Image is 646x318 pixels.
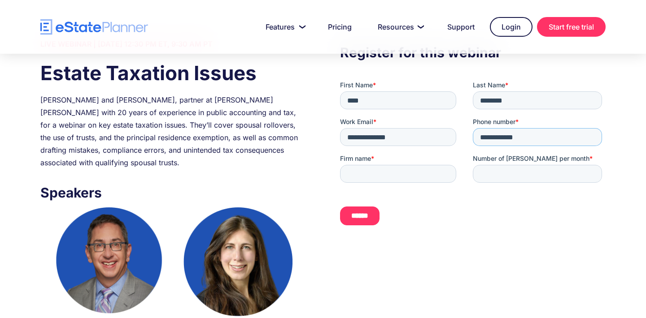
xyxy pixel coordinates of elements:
a: Features [255,18,313,36]
a: Resources [367,18,432,36]
h1: Estate Taxation Issues [40,59,306,87]
iframe: Form 0 [340,81,606,233]
a: Support [436,18,485,36]
a: Login [490,17,533,37]
h3: Speakers [40,182,306,203]
div: [PERSON_NAME] and [PERSON_NAME], partner at [PERSON_NAME] [PERSON_NAME] with 20 years of experien... [40,94,306,169]
a: home [40,19,148,35]
a: Pricing [317,18,362,36]
a: Start free trial [537,17,606,37]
